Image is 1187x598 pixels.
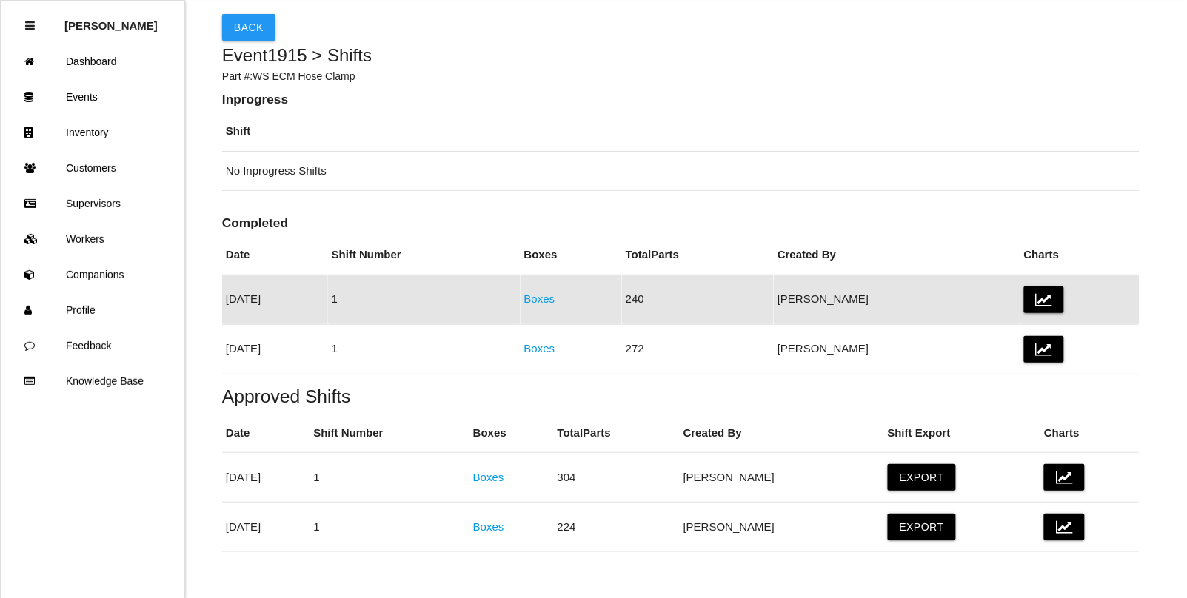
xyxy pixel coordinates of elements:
th: Date [222,235,328,275]
td: 1 [310,503,469,552]
td: 1 [328,275,521,324]
a: Profile [1,292,184,328]
a: Knowledge Base [1,363,184,399]
button: Export [888,464,956,491]
th: Charts [1020,235,1140,275]
td: 1 [310,453,469,503]
div: Close [25,8,35,44]
td: [DATE] [222,453,310,503]
td: [DATE] [222,324,328,374]
p: Rosie Blandino [64,8,158,32]
p: Part #: WS ECM Hose Clamp [222,69,1140,84]
td: 304 [554,453,680,503]
th: Shift Export [884,414,1041,453]
td: [PERSON_NAME] [774,324,1020,374]
th: Shift Number [328,235,521,275]
th: Created By [680,414,884,453]
th: Date [222,414,310,453]
a: Customers [1,150,184,186]
td: 272 [622,324,774,374]
td: 1 [328,324,521,374]
button: Back [222,14,275,41]
button: Export [888,514,956,540]
a: Boxes [473,471,504,483]
td: 224 [554,503,680,552]
h4: Event 1915 > Shifts [222,46,1140,65]
td: No Inprogress Shifts [222,151,1140,191]
a: Boxes [473,520,504,533]
td: [DATE] [222,503,310,552]
a: Events [1,79,184,115]
td: [PERSON_NAME] [680,503,884,552]
b: Inprogress [222,92,288,107]
td: [PERSON_NAME] [680,453,884,503]
th: Total Parts [554,414,680,453]
h5: Approved Shifts [222,386,1140,406]
th: Boxes [521,235,622,275]
a: Supervisors [1,186,184,221]
a: Inventory [1,115,184,150]
th: Shift Number [310,414,469,453]
a: Feedback [1,328,184,363]
th: Boxes [469,414,554,453]
td: 240 [622,275,774,324]
td: [PERSON_NAME] [774,275,1020,324]
th: Created By [774,235,1020,275]
b: Completed [222,215,288,230]
th: Shift [222,112,1140,151]
a: Boxes [524,342,555,355]
th: Total Parts [622,235,774,275]
a: Companions [1,257,184,292]
a: Boxes [524,292,555,305]
a: Dashboard [1,44,184,79]
th: Charts [1040,414,1140,453]
td: [DATE] [222,275,328,324]
a: Workers [1,221,184,257]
